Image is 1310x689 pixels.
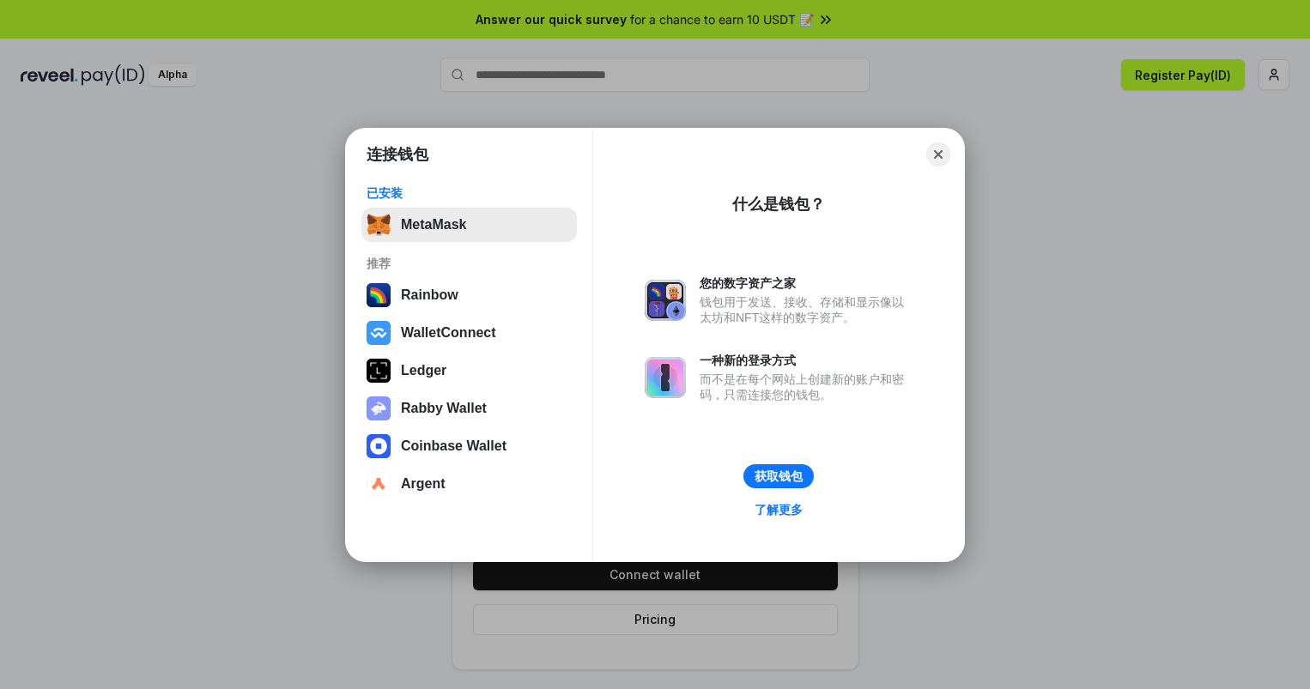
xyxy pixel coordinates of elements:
img: svg+xml,%3Csvg%20width%3D%22120%22%20height%3D%22120%22%20viewBox%3D%220%200%20120%20120%22%20fil... [367,283,391,307]
button: MetaMask [361,208,577,242]
button: Ledger [361,354,577,388]
div: MetaMask [401,217,466,233]
div: 了解更多 [755,502,803,517]
button: WalletConnect [361,316,577,350]
div: 什么是钱包？ [732,194,825,215]
div: Coinbase Wallet [401,438,506,454]
div: 一种新的登录方式 [700,353,913,368]
button: 获取钱包 [743,464,814,488]
img: svg+xml,%3Csvg%20width%3D%2228%22%20height%3D%2228%22%20viewBox%3D%220%200%2028%2028%22%20fill%3D... [367,321,391,345]
img: svg+xml,%3Csvg%20width%3D%2228%22%20height%3D%2228%22%20viewBox%3D%220%200%2028%2028%22%20fill%3D... [367,434,391,458]
img: svg+xml,%3Csvg%20xmlns%3D%22http%3A%2F%2Fwww.w3.org%2F2000%2Fsvg%22%20width%3D%2228%22%20height%3... [367,359,391,383]
a: 了解更多 [744,499,813,521]
div: Ledger [401,363,446,378]
div: 推荐 [367,256,572,271]
img: svg+xml,%3Csvg%20xmlns%3D%22http%3A%2F%2Fwww.w3.org%2F2000%2Fsvg%22%20fill%3D%22none%22%20viewBox... [645,357,686,398]
div: Argent [401,476,446,492]
button: Close [926,142,950,166]
div: 钱包用于发送、接收、存储和显示像以太坊和NFT这样的数字资产。 [700,294,913,325]
button: Coinbase Wallet [361,429,577,463]
div: 而不是在每个网站上创建新的账户和密码，只需连接您的钱包。 [700,372,913,402]
button: Rainbow [361,278,577,312]
img: svg+xml,%3Csvg%20fill%3D%22none%22%20height%3D%2233%22%20viewBox%3D%220%200%2035%2033%22%20width%... [367,213,391,237]
img: svg+xml,%3Csvg%20xmlns%3D%22http%3A%2F%2Fwww.w3.org%2F2000%2Fsvg%22%20fill%3D%22none%22%20viewBox... [367,396,391,420]
div: Rabby Wallet [401,401,487,416]
img: svg+xml,%3Csvg%20xmlns%3D%22http%3A%2F%2Fwww.w3.org%2F2000%2Fsvg%22%20fill%3D%22none%22%20viewBox... [645,280,686,321]
div: 您的数字资产之家 [700,275,913,291]
h1: 连接钱包 [367,144,428,165]
div: Rainbow [401,287,458,303]
div: WalletConnect [401,325,496,341]
div: 获取钱包 [755,468,803,484]
button: Rabby Wallet [361,391,577,426]
img: svg+xml,%3Csvg%20width%3D%2228%22%20height%3D%2228%22%20viewBox%3D%220%200%2028%2028%22%20fill%3D... [367,472,391,496]
div: 已安装 [367,185,572,201]
button: Argent [361,467,577,501]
